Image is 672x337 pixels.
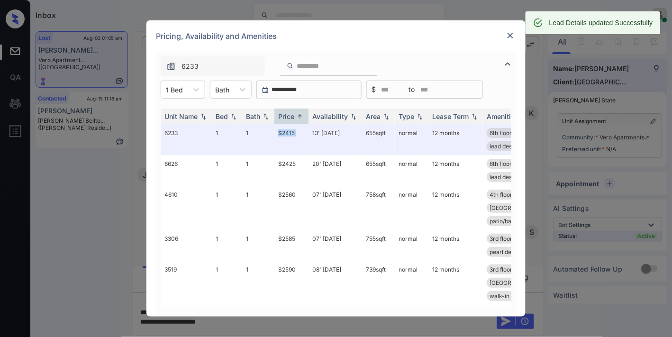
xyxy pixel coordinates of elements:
div: Type [399,112,414,120]
td: normal [395,186,428,230]
td: 12 months [428,230,483,261]
td: 3306 [161,230,212,261]
td: 1 [242,155,274,186]
td: $2560 [274,186,309,230]
td: 1 [212,155,242,186]
img: icon-zuma [166,62,176,71]
td: 4610 [161,186,212,230]
td: 12 months [428,155,483,186]
td: 739 sqft [362,261,395,305]
img: icon-zuma [502,58,514,70]
img: sorting [229,113,238,120]
td: 1 [242,230,274,261]
td: 1 [212,186,242,230]
div: Lease Term [432,112,469,120]
img: sorting [261,113,271,120]
div: Pricing, Availability and Amenities [146,20,526,52]
td: 1 [242,261,274,305]
td: $2590 [274,261,309,305]
td: 758 sqft [362,186,395,230]
td: 07' [DATE] [309,186,362,230]
td: 13' [DATE] [309,124,362,155]
td: normal [395,261,428,305]
img: sorting [295,113,305,120]
td: 1 [242,124,274,155]
td: 1 [212,124,242,155]
td: 6233 [161,124,212,155]
td: 655 sqft [362,155,395,186]
td: 1 [242,186,274,230]
img: close [506,31,515,40]
span: 6th floor [490,160,512,167]
div: Unit Name [164,112,198,120]
span: [GEOGRAPHIC_DATA] [490,279,548,286]
span: pearl design pa... [490,248,535,255]
span: $ [372,84,376,95]
td: 20' [DATE] [309,155,362,186]
td: $2585 [274,230,309,261]
td: normal [395,124,428,155]
span: lead design pac... [490,173,536,181]
img: sorting [199,113,208,120]
td: 755 sqft [362,230,395,261]
span: lead design pac... [490,143,536,150]
img: sorting [381,113,391,120]
td: $2425 [274,155,309,186]
td: 655 sqft [362,124,395,155]
img: icon-zuma [287,62,294,70]
div: Area [366,112,381,120]
span: patio/balcony [490,218,526,225]
td: 12 months [428,186,483,230]
td: 12 months [428,261,483,305]
td: 6626 [161,155,212,186]
div: Availability [312,112,348,120]
td: 1 [212,261,242,305]
span: 4th floor [490,191,512,198]
span: 6233 [182,61,199,72]
td: 08' [DATE] [309,261,362,305]
td: $2415 [274,124,309,155]
div: Bath [246,112,260,120]
td: 3519 [161,261,212,305]
div: Price [278,112,294,120]
img: sorting [349,113,358,120]
td: normal [395,155,428,186]
td: 1 [212,230,242,261]
div: Amenities [487,112,518,120]
span: [GEOGRAPHIC_DATA] [490,204,548,211]
span: to [409,84,415,95]
img: sorting [470,113,479,120]
div: Lead Details updated Successfully [549,14,653,31]
span: walk-in closet [490,292,527,300]
img: sorting [415,113,425,120]
td: normal [395,230,428,261]
span: 3rd floor [490,266,512,273]
div: Bed [216,112,228,120]
span: 6th floor [490,129,512,137]
td: 12 months [428,124,483,155]
span: 3rd floor [490,235,512,242]
td: 07' [DATE] [309,230,362,261]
